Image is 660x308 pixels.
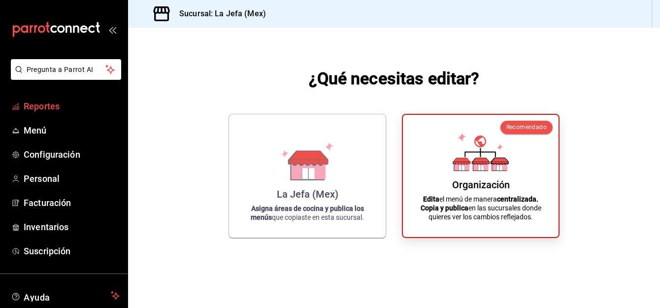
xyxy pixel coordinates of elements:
strong: Edita [423,195,439,203]
span: Suscripción [24,244,120,258]
span: Inventarios [24,220,120,234]
span: Configuración [24,148,120,161]
div: Organización [452,179,510,191]
strong: centralizada. [497,195,538,203]
p: que copiaste en esta sucursal. [241,204,374,222]
h3: Sucursal: La Jefa (Mex) [171,8,266,20]
span: Ayuda [24,290,107,302]
strong: Asigna áreas de cocina y publica los menús [251,205,364,221]
span: Pregunta a Parrot AI [27,65,106,75]
span: Facturación [24,196,120,209]
p: el menú de manera en las sucursales donde quieres ver los cambios reflejados. [415,195,547,221]
h1: ¿Qué necesitas editar? [309,67,480,90]
span: Menú [24,124,120,137]
div: La Jefa (Mex) [277,188,338,200]
span: Reportes [24,100,120,113]
span: Recomendado [506,124,547,131]
a: Pregunta a Parrot AI [7,71,121,82]
strong: Copia y publica [421,204,468,212]
span: Personal [24,172,120,185]
button: open_drawer_menu [108,26,116,34]
button: Pregunta a Parrot AI [11,59,121,80]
